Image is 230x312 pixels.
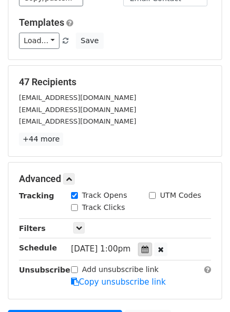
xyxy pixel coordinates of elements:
[19,94,136,102] small: [EMAIL_ADDRESS][DOMAIN_NAME]
[19,266,71,274] strong: Unsubscribe
[19,33,59,49] a: Load...
[19,133,63,146] a: +44 more
[19,106,136,114] small: [EMAIL_ADDRESS][DOMAIN_NAME]
[82,190,127,201] label: Track Opens
[177,261,230,312] iframe: Chat Widget
[76,33,103,49] button: Save
[71,244,131,254] span: [DATE] 1:00pm
[19,192,54,200] strong: Tracking
[82,264,159,275] label: Add unsubscribe link
[19,173,211,185] h5: Advanced
[19,76,211,88] h5: 47 Recipients
[160,190,201,201] label: UTM Codes
[71,277,166,287] a: Copy unsubscribe link
[19,244,57,252] strong: Schedule
[82,202,125,213] label: Track Clicks
[19,117,136,125] small: [EMAIL_ADDRESS][DOMAIN_NAME]
[19,224,46,233] strong: Filters
[19,17,64,28] a: Templates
